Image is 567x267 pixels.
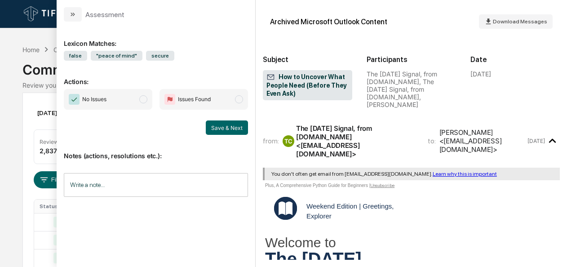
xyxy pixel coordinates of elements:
[270,18,387,26] div: Archived Microsoft Outlook Content
[22,4,65,24] img: logo
[367,70,456,108] div: The [DATE] Signal, from [DOMAIN_NAME], The [DATE] Signal, from [DOMAIN_NAME], [PERSON_NAME]
[34,200,75,213] th: Status
[40,138,83,145] div: Review Required
[22,54,544,78] div: Communications Archive
[64,51,87,61] span: false
[433,171,497,177] a: Learn why this is important
[439,128,526,154] div: [PERSON_NAME] <[EMAIL_ADDRESS][DOMAIN_NAME]>
[527,138,545,144] time: Sunday, August 31, 2025 at 7:30:00 AM
[265,182,397,188] td: Plus, A Comprehensive Python Guide for Beginners |
[40,147,57,155] div: 2,837
[267,191,304,226] img: TradePub.com
[34,171,73,188] button: Filters
[263,55,352,64] h2: Subject
[178,95,211,104] span: Issues Found
[82,95,106,104] span: No Issues
[283,135,294,147] div: TC
[164,94,175,105] img: Flag
[53,46,126,53] div: Communications Archive
[266,73,349,98] span: How to Uncover What People Need (Before They Even Ask)
[22,81,544,89] div: Review your communication records across channels
[34,106,133,120] div: [DATE] Unapproved Comms
[69,94,80,105] img: Checkmark
[538,237,563,262] iframe: Open customer support
[479,14,553,29] button: Download Messages
[91,51,142,61] span: "peace of mind"
[22,46,40,53] div: Home
[206,120,248,135] button: Save & Next
[470,55,560,64] h2: Date
[146,51,174,61] span: secure
[296,124,417,158] div: The [DATE] Signal, from [DOMAIN_NAME] <[EMAIL_ADDRESS][DOMAIN_NAME]>
[85,10,124,19] div: Assessment
[370,182,394,188] a: Unsubscribe
[367,55,456,64] h2: Participants
[64,141,248,160] p: Notes (actions, resolutions etc.):
[493,18,547,25] span: Download Messages
[428,137,436,145] span: to:
[470,70,491,78] div: [DATE]
[271,171,553,177] div: You don't often get email from [EMAIL_ADDRESS][DOMAIN_NAME].
[64,29,248,47] div: Lexicon Matches:
[263,137,279,145] span: from:
[64,67,248,85] p: Actions:
[306,201,396,221] td: Weekend Edition | Greetings, Explorer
